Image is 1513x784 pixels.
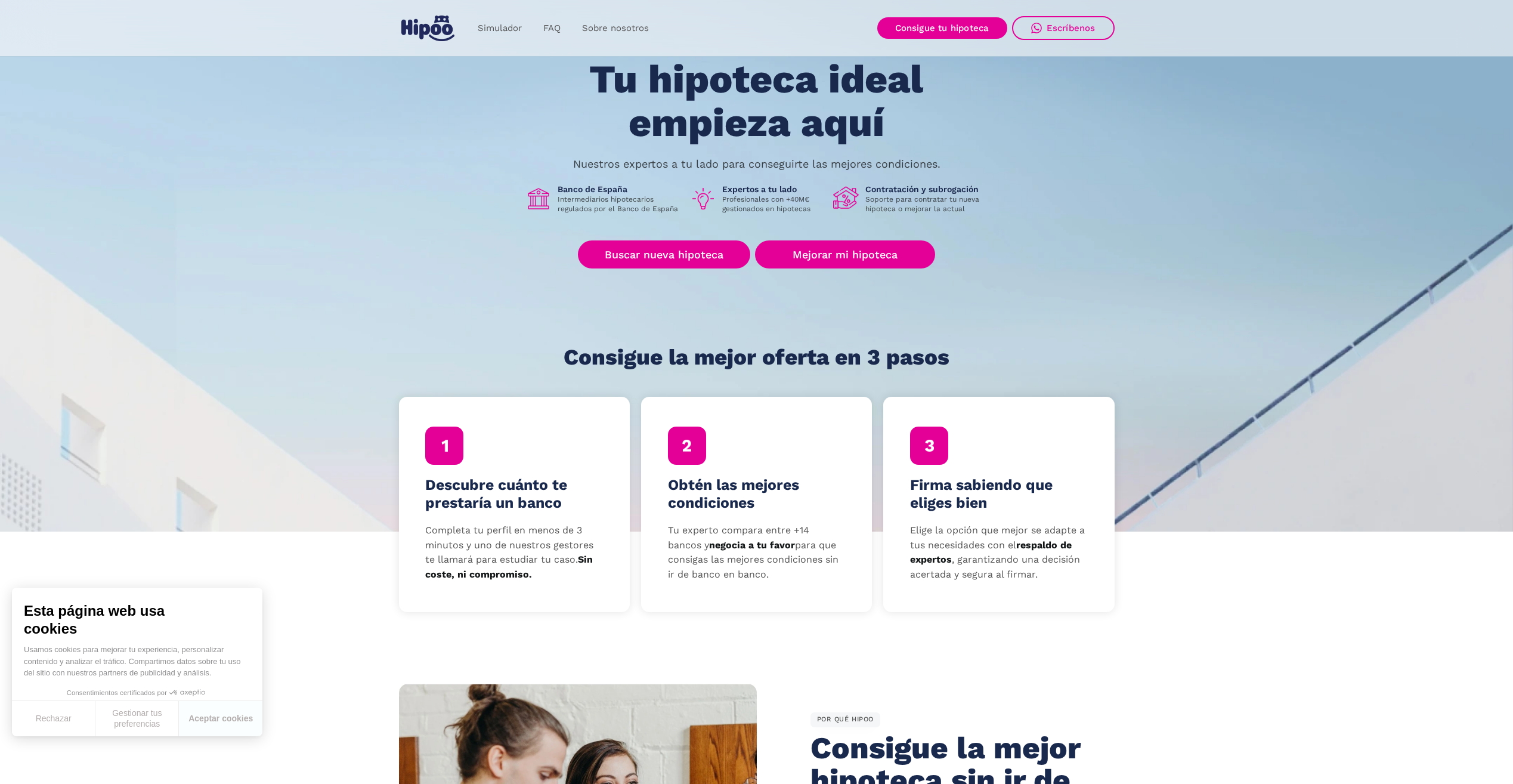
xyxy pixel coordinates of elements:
div: POR QUÉ HIPOO [810,712,881,728]
h1: Tu hipoteca ideal empieza aquí [530,58,982,144]
p: Soporte para contratar tu nueva hipoteca o mejorar la actual [865,195,988,214]
p: Tu experto compara entre +14 bancos y para que consigas las mejores condiciones sin ir de banco e... [668,523,846,582]
a: Mejorar mi hipoteca [755,240,935,268]
h1: Expertos a tu lado [722,184,824,195]
a: FAQ [533,17,571,40]
a: Simulador [467,17,533,40]
h1: Banco de España [558,184,680,195]
div: Escríbenos [1047,23,1096,33]
a: home [399,11,457,46]
h4: Descubre cuánto te prestaría un banco [425,476,603,512]
a: Consigue tu hipoteca [877,17,1007,39]
h4: Obtén las mejores condiciones [668,476,846,512]
strong: negocia a tu favor [709,539,795,551]
h1: Consigue la mejor oferta en 3 pasos [564,345,949,369]
h1: Contratación y subrogación [865,184,988,195]
p: Completa tu perfil en menos de 3 minutos y uno de nuestros gestores te llamará para estudiar tu c... [425,523,603,582]
a: Escríbenos [1012,16,1115,40]
strong: Sin coste, ni compromiso. [425,554,593,580]
h4: Firma sabiendo que eliges bien [910,476,1088,512]
p: Profesionales con +40M€ gestionados en hipotecas [722,195,824,214]
a: Buscar nueva hipoteca [578,240,750,268]
a: Sobre nosotros [571,17,660,40]
p: Nuestros expertos a tu lado para conseguirte las mejores condiciones. [573,159,940,169]
p: Elige la opción que mejor se adapte a tus necesidades con el , garantizando una decisión acertada... [910,523,1088,582]
p: Intermediarios hipotecarios regulados por el Banco de España [558,195,680,214]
